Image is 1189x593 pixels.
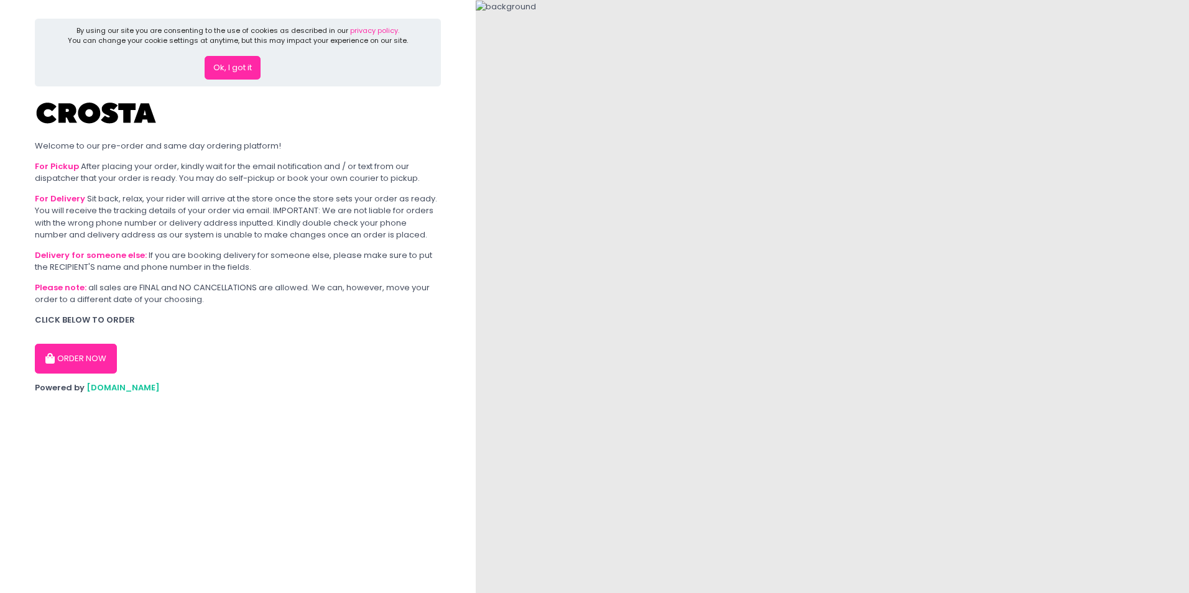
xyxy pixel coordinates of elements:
[35,160,441,185] div: After placing your order, kindly wait for the email notification and / or text from our dispatche...
[35,140,441,152] div: Welcome to our pre-order and same day ordering platform!
[35,282,441,306] div: all sales are FINAL and NO CANCELLATIONS are allowed. We can, however, move your order to a diffe...
[35,249,441,274] div: If you are booking delivery for someone else, please make sure to put the RECIPIENT'S name and ph...
[476,1,536,13] img: background
[68,25,408,46] div: By using our site you are consenting to the use of cookies as described in our You can change you...
[35,193,85,205] b: For Delivery
[35,282,86,293] b: Please note:
[86,382,160,393] a: [DOMAIN_NAME]
[35,160,79,172] b: For Pickup
[35,193,441,241] div: Sit back, relax, your rider will arrive at the store once the store sets your order as ready. You...
[35,344,117,374] button: ORDER NOW
[350,25,399,35] a: privacy policy.
[35,94,159,132] img: Crosta Pizzeria
[35,249,147,261] b: Delivery for someone else:
[35,382,441,394] div: Powered by
[35,314,441,326] div: CLICK BELOW TO ORDER
[205,56,261,80] button: Ok, I got it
